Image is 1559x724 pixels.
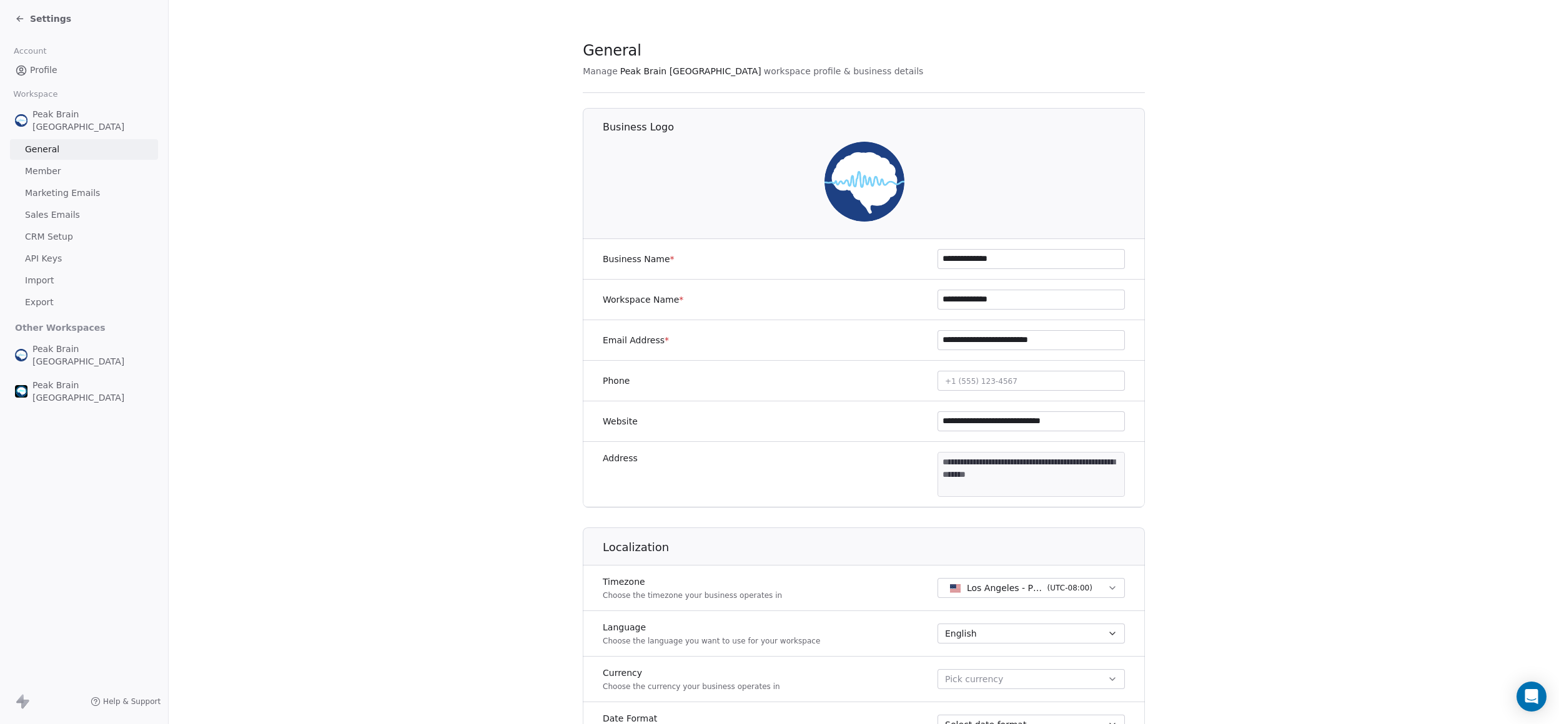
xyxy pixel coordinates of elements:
[10,161,158,182] a: Member
[603,667,780,679] label: Currency
[603,334,669,346] label: Email Address
[30,12,71,25] span: Settings
[8,85,63,104] span: Workspace
[10,139,158,160] a: General
[103,697,161,707] span: Help & Support
[1517,682,1547,712] div: Open Intercom Messenger
[30,64,57,77] span: Profile
[603,636,820,646] p: Choose the language you want to use for your workspace
[25,252,62,265] span: API Keys
[764,65,924,77] span: workspace profile & business details
[10,270,158,291] a: Import
[938,578,1125,598] button: Los Angeles - PST(UTC-08:00)
[25,187,100,200] span: Marketing Emails
[25,230,73,243] span: CRM Setup
[603,120,1146,134] h1: Business Logo
[10,248,158,269] a: API Keys
[15,12,71,25] a: Settings
[603,575,782,588] label: Timezone
[938,371,1125,391] button: +1 (555) 123-4567
[15,114,27,127] img: Peak%20Brain%20Logo.png
[8,42,52,61] span: Account
[603,253,675,265] label: Business Name
[945,627,977,640] span: English
[603,682,780,692] p: Choose the currency your business operates in
[945,377,1017,386] span: +1 (555) 123-4567
[32,343,153,368] span: Peak Brain [GEOGRAPHIC_DATA]
[25,208,80,222] span: Sales Emails
[10,227,158,247] a: CRM Setup
[824,142,904,222] img: Peak%20Brain%20Logo.png
[25,143,59,156] span: General
[583,41,641,60] span: General
[603,415,638,428] label: Website
[10,318,111,338] span: Other Workspaces
[10,183,158,203] a: Marketing Emails
[1047,582,1092,594] span: ( UTC-08:00 )
[603,540,1146,555] h1: Localization
[603,590,782,600] p: Choose the timezone your business operates in
[10,60,158,81] a: Profile
[32,108,153,133] span: Peak Brain [GEOGRAPHIC_DATA]
[603,374,630,387] label: Phone
[25,296,54,309] span: Export
[945,673,1003,686] span: Pick currency
[938,669,1125,689] button: Pick currency
[15,349,27,361] img: peakbrain_logo.jpg
[32,379,153,404] span: Peak Brain [GEOGRAPHIC_DATA]
[603,452,638,464] label: Address
[10,205,158,225] a: Sales Emails
[15,385,27,398] img: Peak%20brain.png
[91,697,161,707] a: Help & Support
[25,274,54,287] span: Import
[10,292,158,313] a: Export
[967,582,1042,594] span: Los Angeles - PST
[583,65,618,77] span: Manage
[25,165,61,178] span: Member
[603,621,820,633] label: Language
[603,293,683,306] label: Workspace Name
[620,65,761,77] span: Peak Brain [GEOGRAPHIC_DATA]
